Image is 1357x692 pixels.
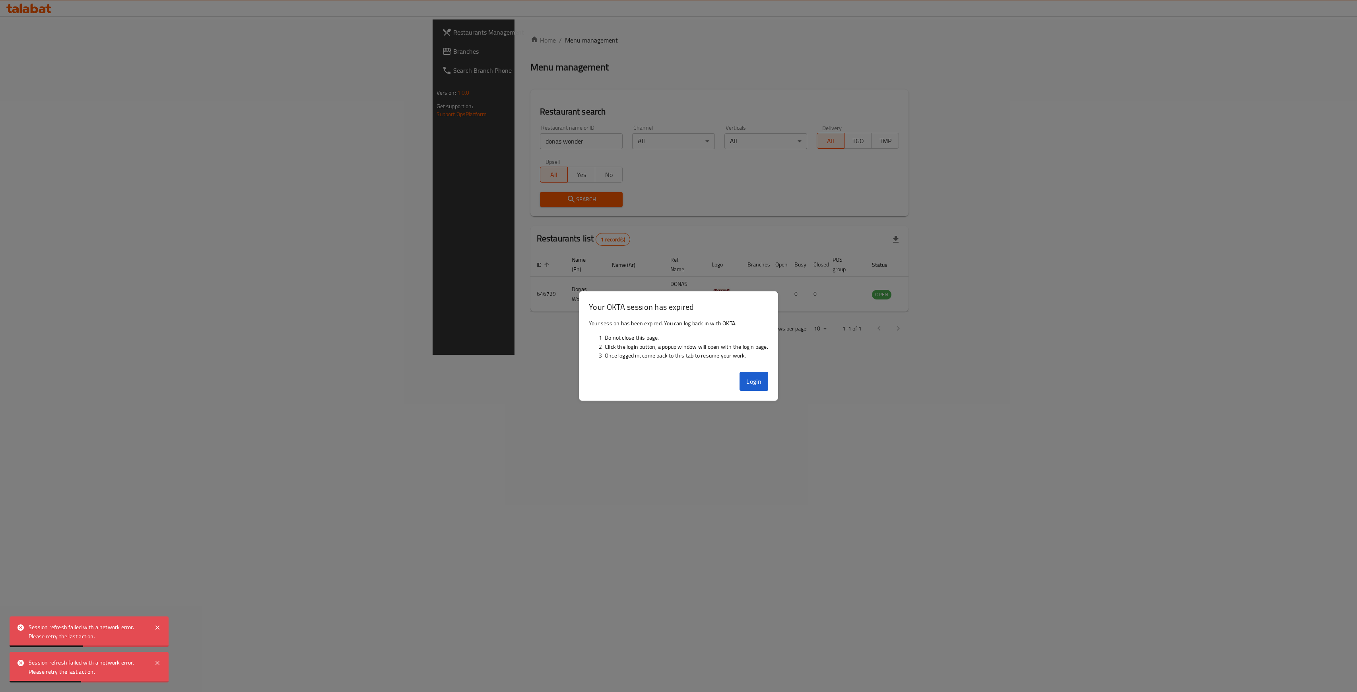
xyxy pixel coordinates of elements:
[740,372,768,391] button: Login
[579,316,778,369] div: Your session has been expired. You can log back in with OKTA.
[29,658,146,676] div: Session refresh failed with a network error. Please retry the last action.
[605,342,768,351] li: Click the login button, a popup window will open with the login page.
[589,301,768,313] h3: Your OKTA session has expired
[605,351,768,360] li: Once logged in, come back to this tab to resume your work.
[29,623,146,641] div: Session refresh failed with a network error. Please retry the last action.
[605,333,768,342] li: Do not close this page.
